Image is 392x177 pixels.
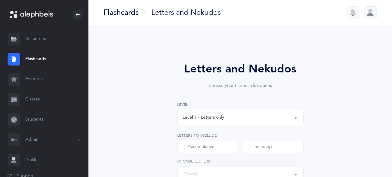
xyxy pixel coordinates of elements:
button: Level 1 - Letters only [177,110,304,125]
div: Including [246,144,272,150]
div: Letters and Nekudos [160,60,321,77]
label: Choose letters [177,158,304,164]
div: Letters and Nekudos [151,7,221,18]
div: Choose your Flashcards options [160,83,321,89]
label: Level [177,102,304,107]
div: Level 1 - Letters only [183,114,224,121]
div: Accumulative [180,144,214,150]
label: Letters to include [177,133,304,138]
div: Flashcards [104,7,139,18]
